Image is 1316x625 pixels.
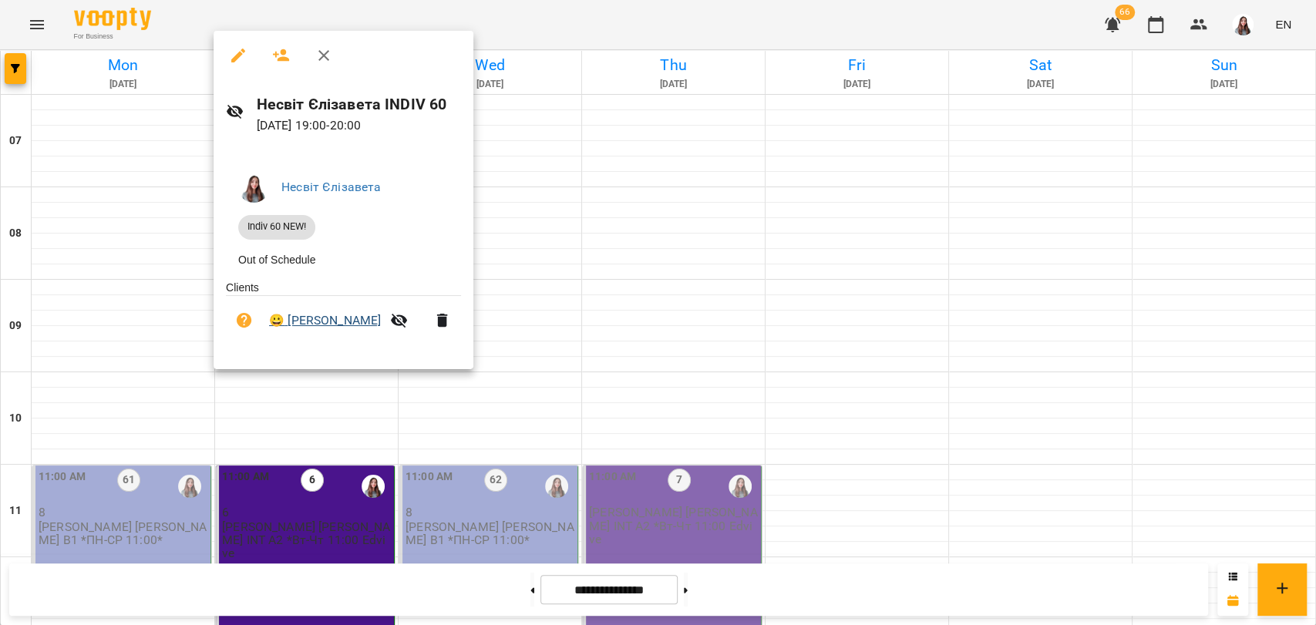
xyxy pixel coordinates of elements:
[226,302,263,339] button: Unpaid. Bill the attendance?
[257,92,461,116] h6: Несвіт Єлізавета INDIV 60
[238,220,315,234] span: Indiv 60 NEW!
[226,246,461,274] li: Out of Schedule
[226,280,461,351] ul: Clients
[238,172,269,203] img: a5c51dc64ebbb1389a9d34467d35a8f5.JPG
[281,180,381,194] a: Несвіт Єлізавета
[257,116,461,135] p: [DATE] 19:00 - 20:00
[269,311,381,330] a: 😀 [PERSON_NAME]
